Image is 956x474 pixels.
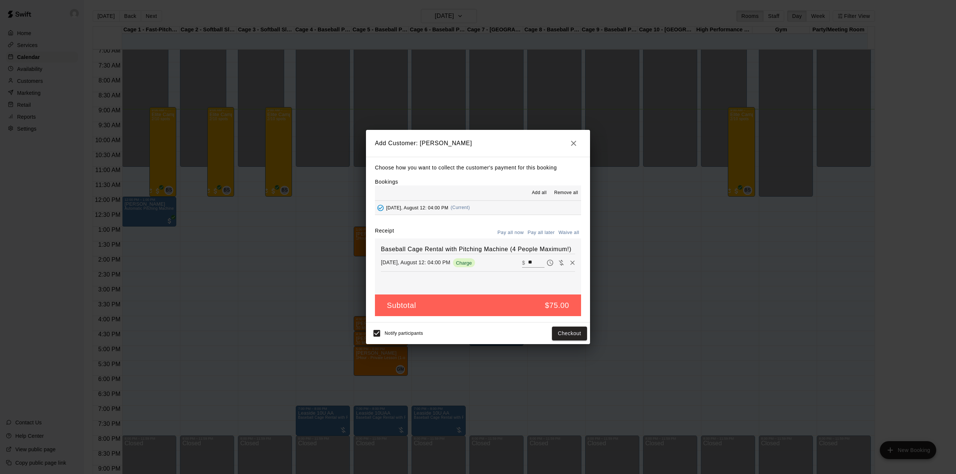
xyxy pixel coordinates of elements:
span: Remove all [554,189,578,197]
label: Receipt [375,227,394,238]
button: Remove [567,257,578,268]
p: Choose how you want to collect the customer's payment for this booking [375,163,581,172]
button: Added - Collect Payment [375,202,386,213]
span: Charge [453,260,475,266]
button: Add all [527,187,551,199]
span: [DATE], August 12: 04:00 PM [386,205,448,210]
button: Remove all [551,187,581,199]
h2: Add Customer: [PERSON_NAME] [366,130,590,157]
span: Waive payment [556,259,567,265]
button: Waive all [556,227,581,238]
span: Notify participants [385,331,423,336]
button: Pay all later [526,227,557,238]
label: Bookings [375,179,398,185]
span: Pay later [544,259,556,265]
h6: Baseball Cage Rental with Pitching Machine (4 People Maximum!) [381,244,575,254]
p: $ [522,259,525,266]
button: Pay all now [496,227,526,238]
span: Add all [532,189,547,197]
button: Checkout [552,327,587,340]
h5: Subtotal [387,300,416,311]
button: Added - Collect Payment[DATE], August 12: 04:00 PM(Current) [375,201,581,215]
span: (Current) [451,205,470,210]
p: [DATE], August 12: 04:00 PM [381,259,450,266]
h5: $75.00 [545,300,569,311]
